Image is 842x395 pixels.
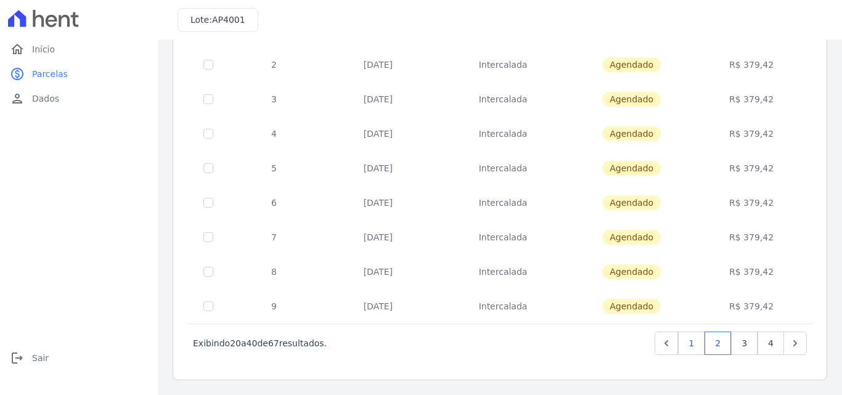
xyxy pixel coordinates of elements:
[693,151,809,185] td: R$ 379,42
[436,47,570,82] td: Intercalada
[32,43,55,55] span: Início
[5,86,153,111] a: personDados
[693,116,809,151] td: R$ 379,42
[5,37,153,62] a: homeInício
[228,82,320,116] td: 3
[10,67,25,81] i: paid
[693,47,809,82] td: R$ 379,42
[436,289,570,324] td: Intercalada
[602,161,661,176] span: Agendado
[228,255,320,289] td: 8
[693,220,809,255] td: R$ 379,42
[320,185,436,220] td: [DATE]
[436,151,570,185] td: Intercalada
[32,68,68,80] span: Parcelas
[10,351,25,365] i: logout
[228,185,320,220] td: 6
[655,332,678,355] a: Previous
[247,338,258,348] span: 40
[693,255,809,289] td: R$ 379,42
[230,338,241,348] span: 20
[228,220,320,255] td: 7
[212,15,245,25] span: AP4001
[5,346,153,370] a: logoutSair
[320,289,436,324] td: [DATE]
[602,57,661,72] span: Agendado
[602,299,661,314] span: Agendado
[320,220,436,255] td: [DATE]
[32,352,49,364] span: Sair
[602,264,661,279] span: Agendado
[436,220,570,255] td: Intercalada
[320,151,436,185] td: [DATE]
[193,337,327,349] p: Exibindo a de resultados.
[320,47,436,82] td: [DATE]
[602,92,661,107] span: Agendado
[602,126,661,141] span: Agendado
[320,255,436,289] td: [DATE]
[693,289,809,324] td: R$ 379,42
[602,195,661,210] span: Agendado
[693,82,809,116] td: R$ 379,42
[228,289,320,324] td: 9
[436,185,570,220] td: Intercalada
[705,332,731,355] a: 2
[678,332,705,355] a: 1
[320,82,436,116] td: [DATE]
[5,62,153,86] a: paidParcelas
[268,338,279,348] span: 67
[228,151,320,185] td: 5
[693,185,809,220] td: R$ 379,42
[228,47,320,82] td: 2
[436,82,570,116] td: Intercalada
[10,91,25,106] i: person
[731,332,758,355] a: 3
[436,255,570,289] td: Intercalada
[320,116,436,151] td: [DATE]
[602,230,661,245] span: Agendado
[10,42,25,57] i: home
[228,116,320,151] td: 4
[32,92,59,105] span: Dados
[436,116,570,151] td: Intercalada
[783,332,807,355] a: Next
[758,332,784,355] a: 4
[190,14,245,26] h3: Lote:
